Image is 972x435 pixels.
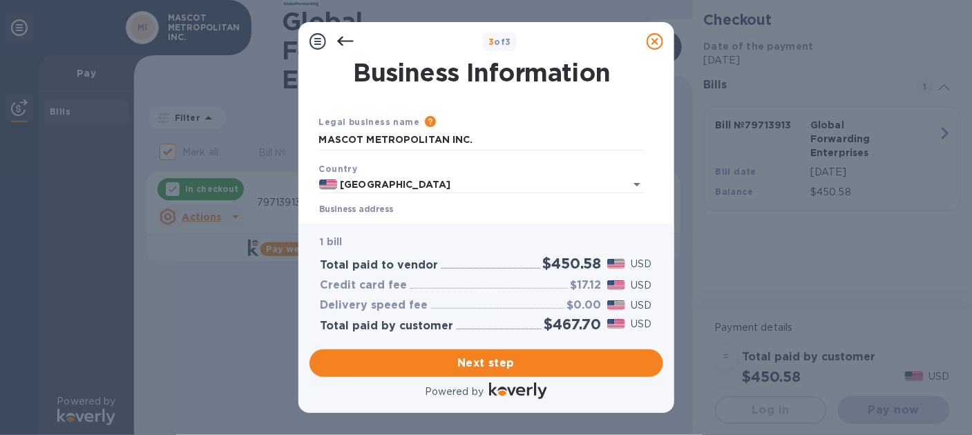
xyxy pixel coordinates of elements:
[567,299,602,312] h3: $0.00
[607,300,626,310] img: USD
[631,257,651,271] p: USD
[319,164,358,174] b: Country
[631,278,651,293] p: USD
[571,279,602,292] h3: $17.12
[425,385,484,399] p: Powered by
[543,255,602,272] h2: $450.58
[321,259,439,272] h3: Total paid to vendor
[316,58,648,87] h1: Business Information
[489,383,547,399] img: Logo
[321,320,454,333] h3: Total paid by customer
[627,175,647,194] button: Open
[321,279,408,292] h3: Credit card fee
[631,317,651,331] p: USD
[337,176,606,193] input: Select country
[631,298,651,313] p: USD
[319,206,393,214] label: Business address
[488,37,511,47] b: of 3
[607,280,626,290] img: USD
[607,259,626,269] img: USD
[488,37,494,47] span: 3
[321,236,343,247] b: 1 bill
[321,355,652,371] span: Next step
[544,316,602,333] h2: $467.70
[607,319,626,329] img: USD
[309,349,663,377] button: Next step
[321,299,428,312] h3: Delivery speed fee
[319,117,420,127] b: Legal business name
[319,180,338,189] img: US
[319,130,645,151] input: Enter legal business name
